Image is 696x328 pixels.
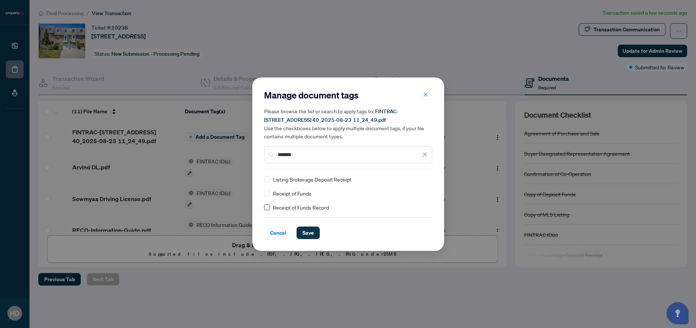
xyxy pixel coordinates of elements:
span: Cancel [270,227,286,239]
span: close [422,152,427,157]
span: Receipt of Funds [273,189,311,197]
button: Cancel [264,227,292,239]
button: Save [297,227,320,239]
h5: Please browse the list or search to apply tags to: Use the checkboxes below to apply multiple doc... [264,107,432,140]
button: Open asap [666,302,689,324]
span: Save [302,227,314,239]
span: FINTRAC-[STREET_ADDRESS] 40_2025-08-23 11_24_49.pdf [264,108,398,123]
h2: Manage document tags [264,89,432,101]
span: close [423,92,428,97]
span: Receipt of Funds Record [273,203,329,211]
span: Listing Brokerage Deposit Receipt [273,175,352,183]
